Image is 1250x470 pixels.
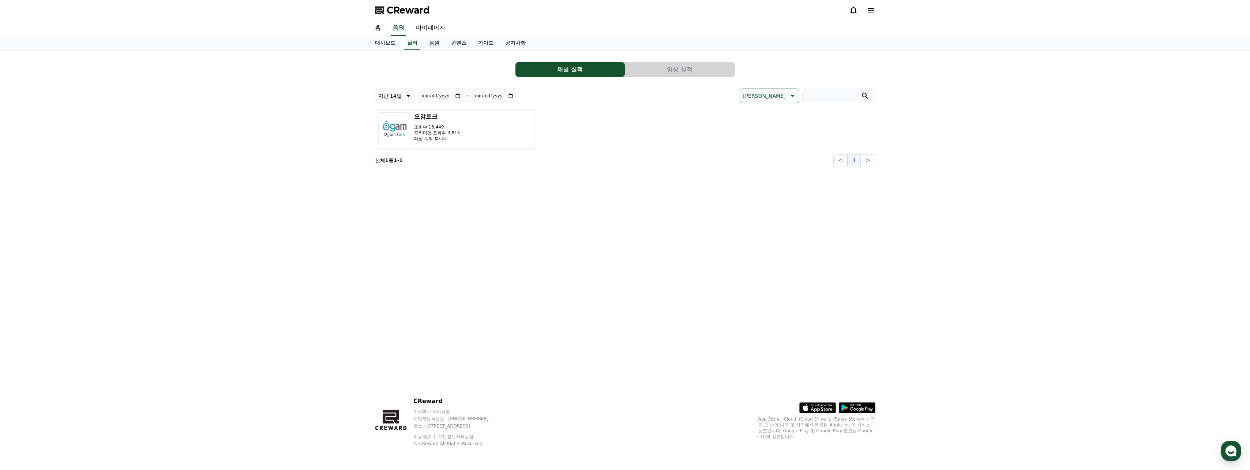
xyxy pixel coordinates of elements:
span: CReward [387,4,430,16]
a: 실적 [404,36,420,50]
button: < [833,154,848,166]
p: 전체 중 - [375,157,403,164]
p: 지난 14일 [378,91,402,101]
a: 콘텐츠 [445,36,472,50]
p: 사업자등록번호 : [PHONE_NUMBER] [413,416,503,422]
a: 가이드 [472,36,499,50]
p: 조회수 13,449 [414,124,460,130]
a: 이용약관 [413,434,436,439]
a: 홈 [369,20,387,36]
strong: 1 [399,157,403,163]
strong: 1 [394,157,397,163]
img: 오감토크 [378,112,411,145]
a: 음원 [423,36,445,50]
button: 영상 실적 [625,62,735,77]
p: 주식회사 와이피랩 [413,409,503,414]
p: [PERSON_NAME] [743,91,785,101]
button: 1 [848,154,861,166]
p: 프리미엄 조회수 3,815 [414,130,460,136]
h3: 오감토크 [414,112,460,121]
a: 공지사항 [499,36,532,50]
p: CReward [413,397,503,406]
button: > [861,154,875,166]
button: 지난 14일 [375,89,415,103]
a: CReward [375,4,430,16]
button: [PERSON_NAME] [740,89,799,103]
a: 대시보드 [369,36,401,50]
button: 채널 실적 [515,62,625,77]
a: 마이페이지 [410,20,451,36]
p: 예상 수익 $0.43 [414,136,460,142]
a: 개인정보처리방침 [438,434,473,439]
p: 주소 : [STREET_ADDRESS] [413,423,503,429]
a: 음원 [391,20,406,36]
p: App Store, iCloud, iCloud Drive 및 iTunes Store는 미국과 그 밖의 나라 및 지역에서 등록된 Apple Inc.의 서비스 상표입니다. Goo... [758,416,875,440]
p: ~ [465,92,470,100]
button: 오감토크 조회수 13,449 프리미엄 조회수 3,815 예상 수익 $0.43 [375,109,536,149]
strong: 1 [385,157,389,163]
p: © CReward All Rights Reserved. [413,441,503,447]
